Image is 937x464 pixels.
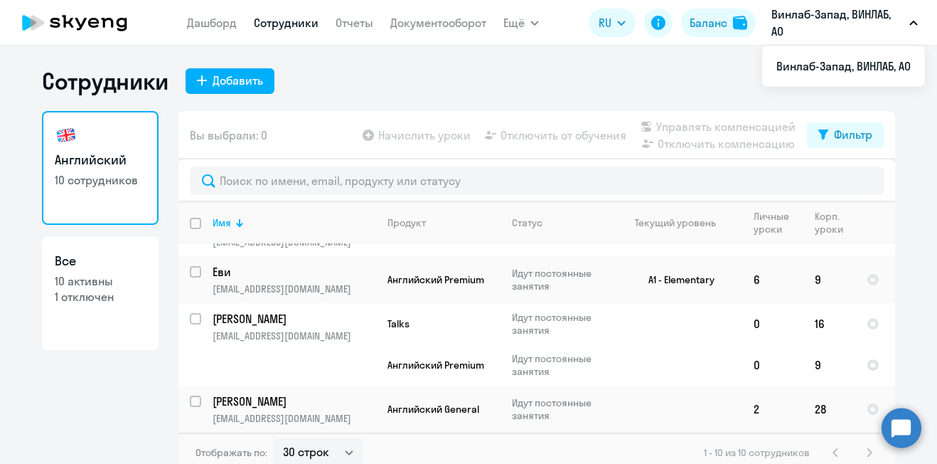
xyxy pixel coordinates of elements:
[762,46,925,87] ul: Ещё
[512,352,609,378] p: Идут постоянные занятия
[55,289,146,305] p: 1 отключен
[190,127,267,144] span: Вы выбрали: 0
[387,317,409,330] span: Talks
[742,256,803,303] td: 6
[42,236,159,350] a: Все10 активны1 отключен
[55,252,146,270] h3: Все
[815,210,855,236] div: Корп. уроки
[803,344,855,386] td: 9
[196,446,267,459] span: Отображать по:
[213,216,375,229] div: Имя
[690,14,727,31] div: Баланс
[754,210,803,236] div: Личные уроки
[213,394,375,409] a: [PERSON_NAME]
[186,68,274,94] button: Добавить
[803,386,855,433] td: 28
[512,216,542,229] div: Статус
[610,256,742,303] td: A1 - Elementary
[336,16,373,30] a: Отчеты
[387,359,484,371] span: Английский Premium
[704,446,810,459] span: 1 - 10 из 10 сотрудников
[190,167,884,195] input: Поиск по имени, email, продукту или статусу
[213,394,373,409] p: [PERSON_NAME]
[55,151,146,169] h3: Английский
[681,9,756,37] button: Балансbalance
[733,16,747,30] img: balance
[213,264,375,280] a: Еви
[55,273,146,289] p: 10 активны
[512,267,609,292] p: Идут постоянные занятия
[803,256,855,303] td: 9
[55,124,77,147] img: english
[621,216,741,229] div: Текущий уровень
[512,396,609,422] p: Идут постоянные занятия
[503,9,539,37] button: Ещё
[213,311,375,327] a: [PERSON_NAME]
[635,216,716,229] div: Текущий уровень
[803,303,855,344] td: 16
[771,6,904,40] p: Винлаб-Запад, ВИНЛАБ, АО
[213,72,263,89] div: Добавить
[503,14,525,31] span: Ещё
[213,283,375,295] p: [EMAIL_ADDRESS][DOMAIN_NAME]
[213,412,375,425] p: [EMAIL_ADDRESS][DOMAIN_NAME]
[807,122,884,148] button: Фильтр
[387,403,479,416] span: Английский General
[42,67,168,95] h1: Сотрудники
[213,216,231,229] div: Имя
[42,111,159,225] a: Английский10 сотрудников
[387,216,426,229] div: Продукт
[742,303,803,344] td: 0
[742,344,803,386] td: 0
[387,273,484,286] span: Английский Premium
[512,311,609,337] p: Идут постоянные занятия
[599,14,611,31] span: RU
[187,16,237,30] a: Дашборд
[254,16,318,30] a: Сотрудники
[55,172,146,188] p: 10 сотрудников
[834,126,872,143] div: Фильтр
[213,329,375,342] p: [EMAIL_ADDRESS][DOMAIN_NAME]
[764,6,925,40] button: Винлаб-Запад, ВИНЛАБ, АО
[213,311,373,327] p: [PERSON_NAME]
[742,386,803,433] td: 2
[213,264,373,280] p: Еви
[589,9,636,37] button: RU
[390,16,486,30] a: Документооборот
